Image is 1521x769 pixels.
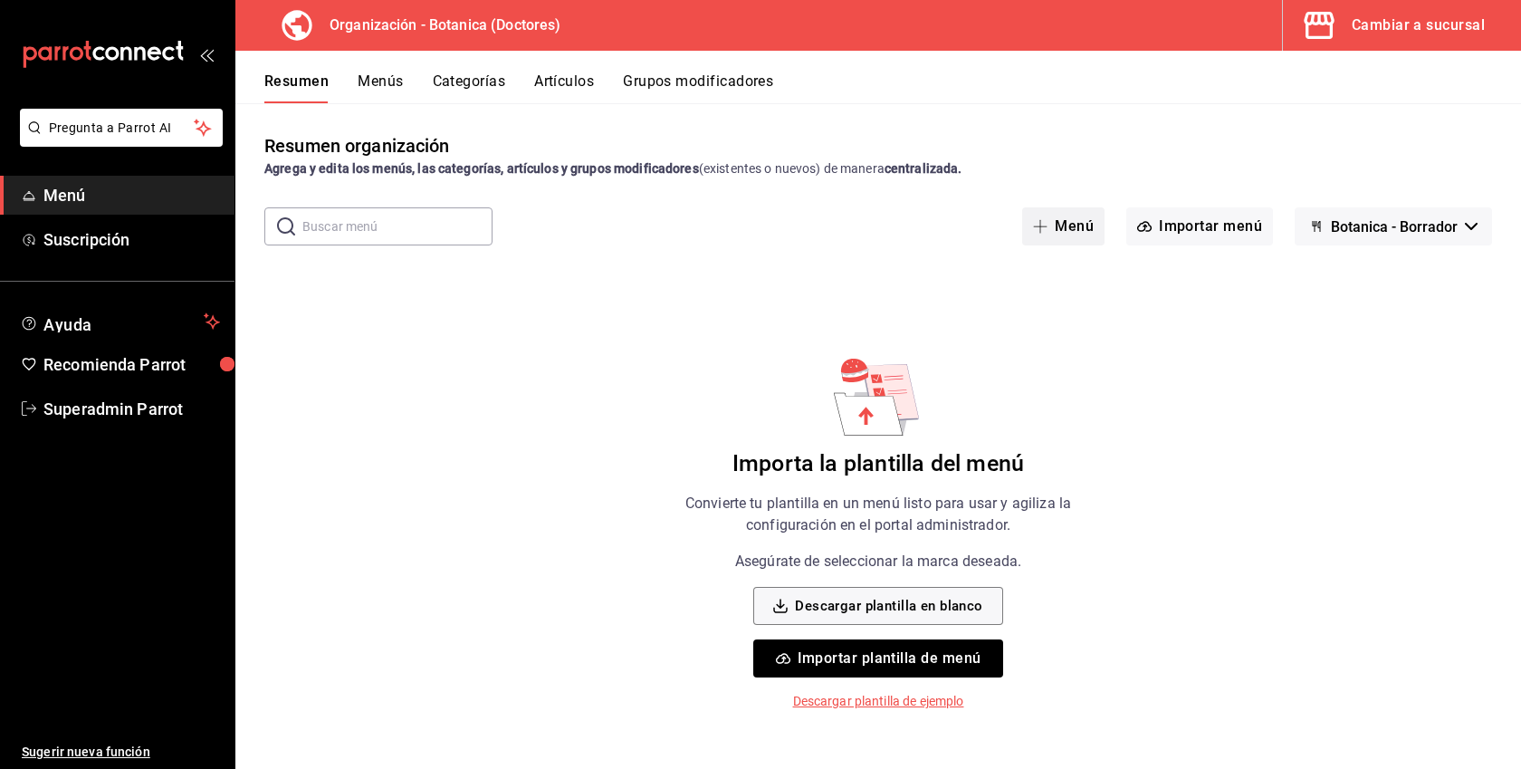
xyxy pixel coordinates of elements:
strong: Agrega y edita los menús, las categorías, artículos y grupos modificadores [264,161,699,176]
span: Recomienda Parrot [43,352,220,377]
span: Suscripción [43,227,220,252]
button: Resumen [264,72,329,103]
button: Menú [1022,207,1105,245]
input: Buscar menú [302,208,493,245]
span: Pregunta a Parrot AI [49,119,195,138]
button: Descargar plantilla en blanco [753,587,1002,625]
span: Menú [43,183,220,207]
span: Superadmin Parrot [43,397,220,421]
button: Importar menú [1126,207,1273,245]
span: Ayuda [43,311,196,332]
p: Descargar plantilla de ejemplo [793,692,964,711]
button: Botanica - Borrador [1295,207,1492,245]
a: Pregunta a Parrot AI [13,131,223,150]
span: Botanica - Borrador [1331,218,1458,236]
span: Sugerir nueva función [22,743,220,762]
button: Categorías [433,72,506,103]
h6: Importa la plantilla del menú [732,450,1024,478]
button: open_drawer_menu [199,47,214,62]
strong: centralizada. [885,161,962,176]
button: Pregunta a Parrot AI [20,109,223,147]
button: Artículos [534,72,594,103]
div: navigation tabs [264,72,1521,103]
button: Grupos modificadores [623,72,773,103]
div: Resumen organización [264,132,450,159]
p: Asegúrate de seleccionar la marca deseada. [735,551,1021,572]
div: Cambiar a sucursal [1352,13,1485,38]
p: Convierte tu plantilla en un menú listo para usar y agiliza la configuración en el portal adminis... [650,493,1106,536]
button: Importar plantilla de menú [753,639,1002,678]
div: (existentes o nuevos) de manera [264,159,1492,178]
h3: Organización - Botanica (Doctores) [315,14,560,36]
button: Menús [358,72,403,103]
